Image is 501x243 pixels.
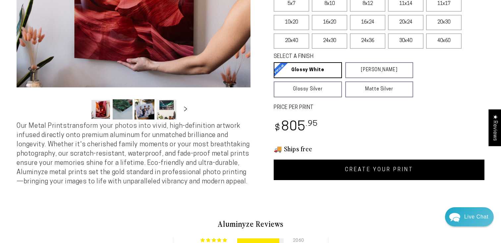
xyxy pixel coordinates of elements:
a: CREATE YOUR PRINT [274,160,484,180]
label: PRICE PER PRINT [274,104,484,112]
h3: 🚚 Ships free [274,144,484,153]
div: 91% (2060) reviews with 5 star rating [200,238,228,243]
label: 40x60 [426,33,462,49]
button: Load image 3 in gallery view [135,99,154,120]
label: 20x40 [274,33,309,49]
button: Load image 1 in gallery view [91,99,111,120]
div: Chat widget toggle [445,207,494,226]
a: Matte Silver [345,81,414,97]
button: Load image 4 in gallery view [156,99,176,120]
label: 24x30 [312,33,347,49]
button: Load image 2 in gallery view [113,99,133,120]
button: Slide right [178,102,193,117]
label: 20x24 [388,15,423,30]
button: Slide left [74,102,89,117]
label: 30x40 [388,33,423,49]
label: 20x30 [426,15,462,30]
label: 10x20 [274,15,309,30]
span: $ [275,124,280,133]
bdi: 805 [274,121,318,134]
sup: .95 [306,120,318,128]
h2: Aluminyze Reviews [57,218,444,229]
a: Glossy Silver [274,81,342,97]
div: Click to open Judge.me floating reviews tab [488,109,501,146]
legend: SELECT A FINISH [274,53,398,61]
label: 16x24 [350,15,385,30]
label: 16x20 [312,15,347,30]
a: Glossy White [274,62,342,78]
label: 24x36 [350,33,385,49]
a: [PERSON_NAME] [345,62,414,78]
span: Our Metal Prints transform your photos into vivid, high-definition artwork infused directly onto ... [17,123,250,185]
div: Contact Us Directly [464,207,488,226]
div: 2060 [293,238,301,243]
